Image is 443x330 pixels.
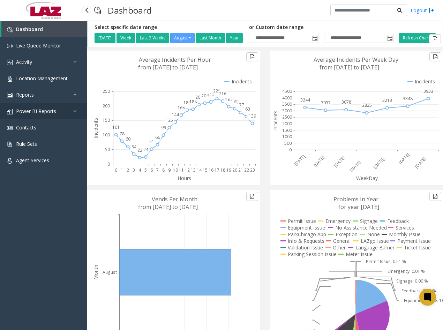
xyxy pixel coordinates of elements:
[92,118,99,138] text: Incidents
[92,265,99,280] text: Month
[103,117,110,123] text: 150
[189,99,197,105] text: 188
[172,112,179,118] text: 144
[411,7,434,14] a: Logout
[120,131,125,137] text: 78
[156,167,159,173] text: 7
[213,88,220,94] text: 225
[168,167,171,173] text: 9
[138,203,198,211] text: from [DATE] to [DATE]
[16,75,68,82] span: Location Management
[207,91,215,97] text: 213
[246,52,258,61] button: Export to pdf
[7,158,13,164] img: 'icon'
[429,52,441,61] button: Export to pdf
[197,167,202,173] text: 14
[183,100,191,106] text: 185
[219,91,226,97] text: 216
[215,167,219,173] text: 17
[150,167,153,173] text: 6
[155,134,160,140] text: 66
[112,124,120,130] text: 101
[203,167,208,173] text: 15
[314,56,398,63] text: Average Incidents Per Week Day
[282,88,292,94] text: 4500
[333,195,378,203] text: Problems In Year
[152,195,197,203] text: Vends Per Month
[356,175,378,181] text: WeekDay
[333,155,346,168] text: [DATE]
[320,63,379,71] text: from [DATE] to [DATE]
[16,157,49,164] span: Agent Services
[414,156,427,170] text: [DATE]
[133,167,135,173] text: 3
[250,167,255,173] text: 23
[7,43,13,49] img: 'icon'
[282,134,292,140] text: 1000
[382,97,392,103] text: 3213
[178,105,185,111] text: 168
[16,59,32,65] span: Activity
[195,94,203,100] text: 204
[104,2,155,19] h3: Dashboard
[105,147,110,152] text: 50
[403,96,413,102] text: 3348
[115,167,117,173] text: 0
[338,203,379,211] text: for year [DATE]
[103,103,110,109] text: 200
[311,33,318,43] span: Toggle popup
[246,192,258,201] button: Export to pdf
[16,108,56,114] span: Power BI Reports
[7,76,13,82] img: 'icon'
[372,156,386,170] text: [DATE]
[16,124,36,131] span: Contacts
[7,109,13,114] img: 'icon'
[94,2,101,19] img: pageIcon
[401,288,436,294] text: Feedback: 0.02 %
[144,167,147,173] text: 5
[117,33,135,43] button: Week
[16,26,43,32] span: Dashboard
[341,99,351,105] text: 3078
[300,97,310,103] text: 3244
[249,24,394,30] h5: or Custom date range
[272,111,279,131] text: Incidents
[196,33,225,43] button: Last Month
[366,258,406,264] text: Permit Issue: 0.51 %
[238,167,243,173] text: 21
[7,92,13,98] img: 'icon'
[179,167,184,173] text: 11
[284,140,292,146] text: 500
[143,147,149,152] text: 24
[185,167,190,173] text: 12
[399,33,436,43] button: Refresh Charts
[7,60,13,65] img: 'icon'
[1,21,87,37] a: Dashboard
[7,142,13,147] img: 'icon'
[282,114,292,120] text: 2500
[170,33,195,43] button: August
[293,153,306,167] text: [DATE]
[237,102,244,108] text: 177
[282,95,292,101] text: 4000
[136,33,169,43] button: Last 2 Weeks
[16,42,61,49] span: Live Queue Monitor
[423,88,433,94] text: 3933
[138,63,198,71] text: from [DATE] to [DATE]
[429,192,441,201] button: Export to pdf
[139,56,211,63] text: Average Incidents Per Hour
[16,141,37,147] span: Rule Sets
[7,125,13,131] img: 'icon'
[312,155,326,168] text: [DATE]
[226,33,243,43] button: Year
[149,138,154,144] text: 51
[249,113,256,119] text: 139
[282,101,292,107] text: 3500
[226,167,231,173] text: 19
[429,34,441,43] button: Export to pdf
[103,132,110,138] text: 100
[282,121,292,127] text: 2000
[225,96,232,102] text: 197
[178,175,191,181] text: Hours
[162,167,165,173] text: 8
